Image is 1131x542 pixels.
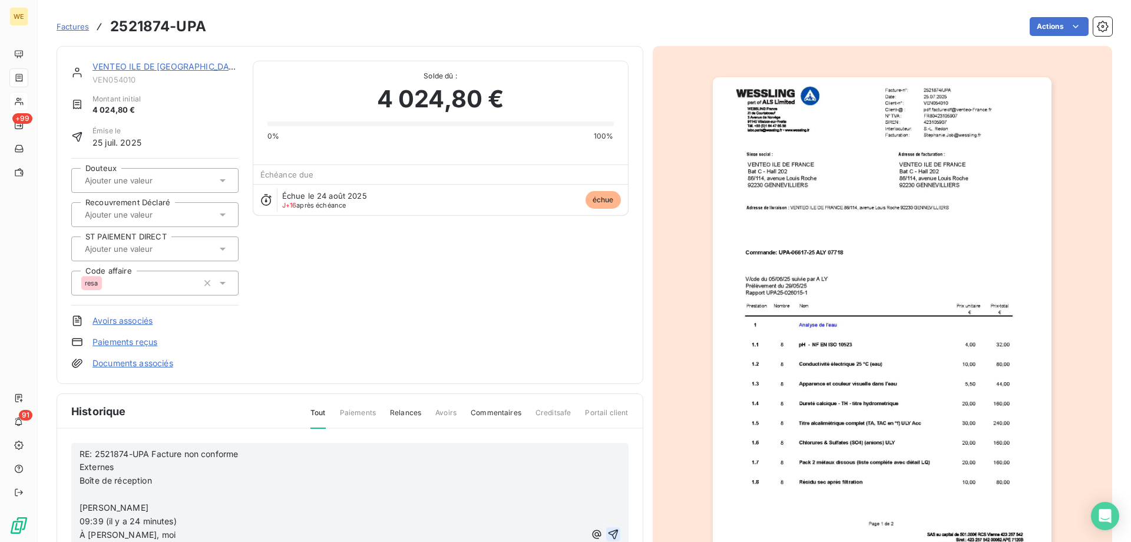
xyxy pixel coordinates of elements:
span: Relances [390,408,421,428]
div: Open Intercom Messenger [1091,502,1119,530]
span: 25 juil. 2025 [92,136,141,149]
span: À [PERSON_NAME], moi [80,530,176,540]
span: Échéance due [260,170,314,179]
a: VENTEO ILE DE [GEOGRAPHIC_DATA] [92,61,243,71]
div: WE [9,7,28,26]
span: J+16 [282,201,297,209]
a: Factures [57,21,89,32]
span: resa [85,280,98,287]
span: 4 024,80 € [377,81,504,117]
span: Paiements [340,408,376,428]
span: 09:39 (il y a 24 minutes) [80,516,177,526]
h3: 2521874-UPA [110,16,206,37]
span: Émise le [92,126,141,136]
span: Boîte de réception [80,475,152,485]
a: Documents associés [92,357,173,369]
span: +99 [12,113,32,124]
input: Ajouter une valeur [84,175,202,186]
button: Actions [1030,17,1089,36]
span: Creditsafe [535,408,571,428]
input: Ajouter une valeur [84,244,202,254]
span: Montant initial [92,94,141,104]
span: 100% [594,131,614,142]
span: Factures [57,22,89,31]
a: Paiements reçus [92,336,157,348]
span: Historique [71,403,126,419]
span: 91 [19,410,32,421]
span: après échéance [282,202,346,209]
img: Logo LeanPay [9,516,28,535]
a: Avoirs associés [92,315,153,327]
span: 4 024,80 € [92,104,141,116]
span: [PERSON_NAME] [80,502,148,513]
input: Ajouter une valeur [84,209,202,220]
span: Commentaires [471,408,521,428]
span: Échue le 24 août 2025 [282,191,367,201]
span: Avoirs [435,408,457,428]
span: Externes [80,462,114,472]
span: VEN054010 [92,75,239,84]
span: Portail client [585,408,628,428]
span: 0% [267,131,279,142]
span: Tout [310,408,326,429]
span: Solde dû : [267,71,614,81]
span: RE: 2521874-UPA Facture non conforme [80,449,238,459]
span: échue [586,191,621,209]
